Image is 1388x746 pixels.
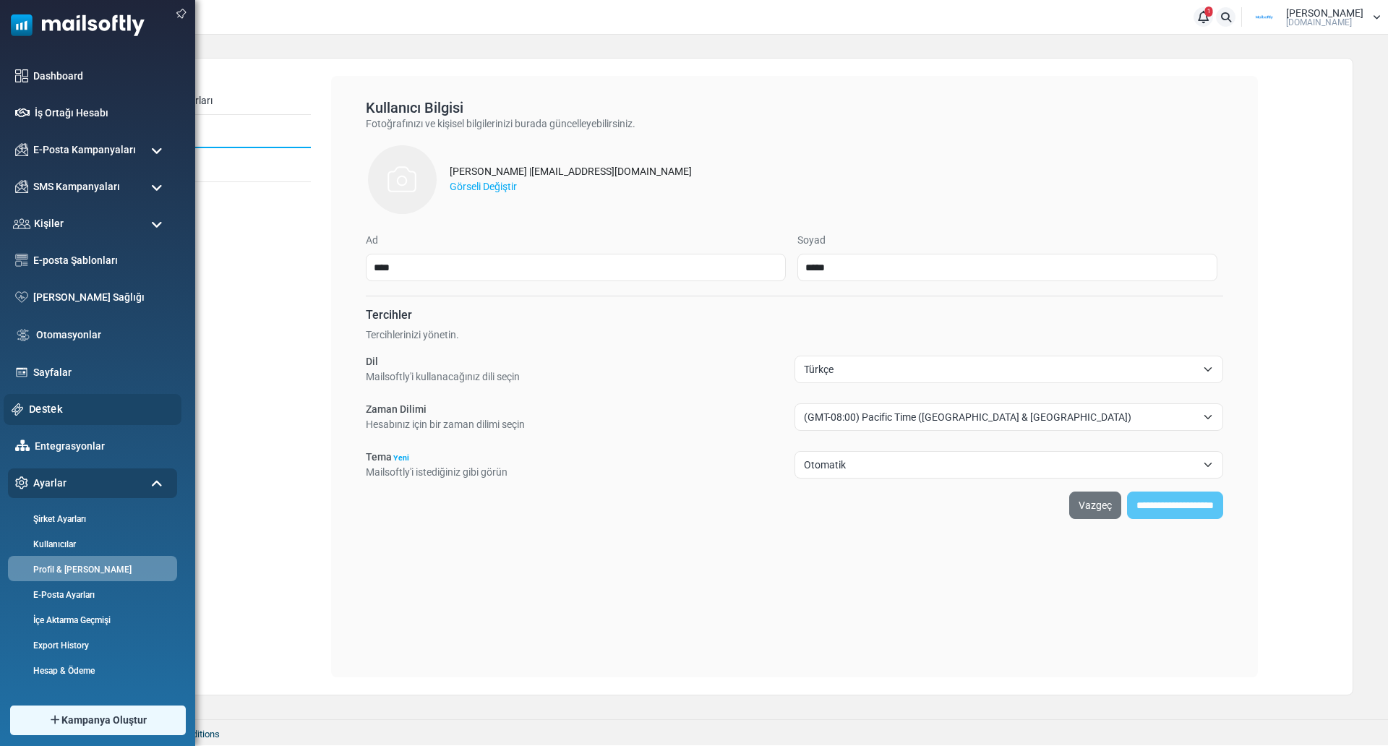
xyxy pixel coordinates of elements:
span: SMS Kampanyaları [33,179,120,194]
span: Türkçe [804,361,1196,378]
a: Şirket Ayarları [8,513,173,526]
img: contacts-icon.svg [13,218,30,228]
a: Hesabım [120,120,311,148]
h5: Kullanıcı Bilgisi [366,99,1223,116]
img: domain-health-icon.svg [15,291,28,303]
a: Sayfalar [33,365,170,380]
a: İş Ortağı Hesabı [35,106,170,121]
label: Dil [366,354,378,369]
a: Kullanıcılar [8,538,173,551]
a: User Logo [PERSON_NAME] [DOMAIN_NAME] [1246,7,1381,28]
img: workflow.svg [15,327,31,343]
a: E-posta Şablonları [33,253,170,268]
span: Otomatik [794,451,1223,479]
a: Export History [8,639,173,652]
span: Otomatik [804,456,1196,473]
p: Mailsoftly'i kullanacağınız dili seçin [366,369,520,385]
span: Kampanya Oluştur [61,713,147,728]
h6: Tercihler [366,308,1223,322]
div: [PERSON_NAME] | [EMAIL_ADDRESS][DOMAIN_NAME] [450,164,692,179]
a: [PERSON_NAME] Sağlığı [33,290,170,305]
span: E-Posta Kampanyaları [33,142,136,158]
label: Ad [366,233,378,248]
img: settings-icon.svg [15,476,28,489]
img: email-templates-icon.svg [15,254,28,267]
a: Dashboard [33,69,170,84]
span: (GMT-08:00) Pacific Time (US & Canada) [804,408,1196,426]
label: Tema [366,450,415,465]
div: Yeni [392,455,415,465]
a: Güvenlik [120,154,311,181]
span: 1 [1205,7,1213,17]
a: Destek [29,401,173,417]
a: Vazgeç [1069,492,1121,519]
img: landing_pages.svg [15,366,28,379]
p: Hesabınız için bir zaman dilimi seçin [366,417,525,432]
footer: 2025 [47,719,1388,745]
span: (GMT-08:00) Pacific Time (US & Canada) [794,403,1223,431]
span: Ayarlar [33,476,67,491]
p: Mailsoftly'i istediğiniz gibi görün [366,465,507,480]
img: support-icon.svg [12,403,24,416]
img: dashboard-icon.svg [15,69,28,82]
a: E-Posta Ayarları [8,588,173,601]
a: Hesap & Ödeme [8,664,173,677]
label: Soyad [797,233,826,248]
a: Otomasyonlar [36,327,170,343]
span: [DOMAIN_NAME] [1286,18,1352,27]
a: Entegrasyonlar [35,439,170,454]
span: Kişiler [34,216,64,231]
a: İçe Aktarma Geçmişi [8,614,173,627]
img: User Logo [1246,7,1282,28]
img: campaigns-icon.png [15,180,28,193]
span: Türkçe [794,356,1223,383]
img: campaigns-icon.png [15,143,28,156]
label: Görseli Değiştir [450,179,517,194]
a: 1 [1194,7,1213,27]
a: Şirket Ayarları [120,87,311,115]
a: Profil & [PERSON_NAME] [8,563,173,576]
label: Zaman Dilimi [366,402,427,417]
span: Fotoğrafınızı ve kişisel bilgilerinizi burada güncelleyebilirsiniz. [366,118,635,129]
span: Tercihlerinizi yönetin. [366,329,459,340]
img: firms-empty-photos-icon.svg [366,143,438,215]
span: [PERSON_NAME] [1286,8,1363,18]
